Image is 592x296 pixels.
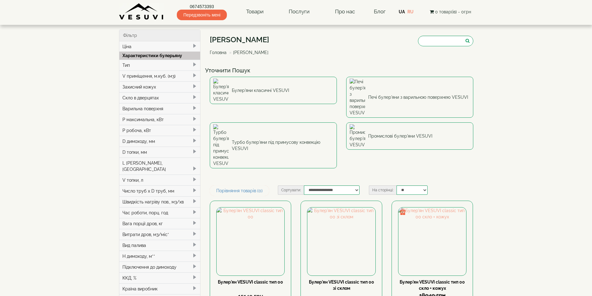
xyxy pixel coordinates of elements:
img: Булер'ян VESUVI classic тип 00 [217,207,284,275]
a: Печі булер'яни з варильною поверхнею VESUVI Печі булер'яни з варильною поверхнею VESUVI [346,77,473,118]
label: На сторінці: [369,185,397,195]
img: Турбо булер'яни під примусову конвекцію VESUVI [213,124,229,166]
img: Булер'ян VESUVI classic тип 00 скло + кожух [398,207,466,275]
div: Швидкість нагріву пов., м3/хв [119,196,200,207]
div: V топки, л [119,175,200,185]
img: Завод VESUVI [119,3,164,20]
a: Про нас [329,5,361,19]
div: Вага порції дров, кг [119,218,200,229]
a: Промислові булер'яни VESUVI Промислові булер'яни VESUVI [346,122,473,150]
div: Фільтр [119,30,200,41]
a: Порівняння товарів (0) [210,185,269,196]
a: RU [407,9,414,14]
button: 0 товар(ів) - 0грн [428,8,473,15]
div: L [PERSON_NAME], [GEOGRAPHIC_DATA] [119,157,200,175]
h4: Уточнити Пошук [205,67,478,74]
img: Булер'ян VESUVI classic тип 00 зі склом [307,207,375,275]
div: Скло в дверцятах [119,92,200,103]
div: D топки, мм [119,147,200,157]
div: Час роботи, порц. год [119,207,200,218]
a: Булер'яни класичні VESUVI Булер'яни класичні VESUVI [210,77,337,104]
div: Число труб x D труб, мм [119,185,200,196]
div: P максимальна, кВт [119,114,200,125]
img: Промислові булер'яни VESUVI [350,124,365,148]
img: Булер'яни класичні VESUVI [213,79,229,102]
a: Булер'ян VESUVI classic тип 00 зі склом [309,280,374,291]
li: [PERSON_NAME] [228,49,268,56]
img: gift [400,209,406,215]
div: Країна виробник [119,283,200,294]
img: Печі булер'яни з варильною поверхнею VESUVI [350,79,365,116]
div: V приміщення, м.куб. (м3) [119,71,200,81]
div: Ціна [119,41,200,52]
span: 0 товар(ів) - 0грн [435,9,471,14]
h1: [PERSON_NAME] [210,36,273,44]
a: Послуги [282,5,316,19]
label: Сортувати: [278,185,304,195]
a: Турбо булер'яни під примусову конвекцію VESUVI Турбо булер'яни під примусову конвекцію VESUVI [210,122,337,168]
div: Вид палива [119,240,200,251]
a: 0674573393 [177,3,227,10]
div: ККД, % [119,272,200,283]
a: Головна [210,50,227,55]
div: Захисний кожух [119,81,200,92]
div: D димоходу, мм [119,136,200,147]
a: Булер'ян VESUVI classic тип 00 скло + кожух [400,280,465,291]
div: P робоча, кВт [119,125,200,136]
a: Товари [240,5,270,19]
span: Передзвоніть мені [177,10,227,20]
a: UA [399,9,405,14]
div: Тип [119,60,200,71]
div: Варильна поверхня [119,103,200,114]
div: H димоходу, м** [119,251,200,262]
div: Підключення до димоходу [119,262,200,272]
a: Блог [374,8,386,15]
a: Булер'ян VESUVI classic тип 00 [218,280,283,285]
div: Витрати дров, м3/міс* [119,229,200,240]
div: Характеристики булерьяну [119,52,200,60]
